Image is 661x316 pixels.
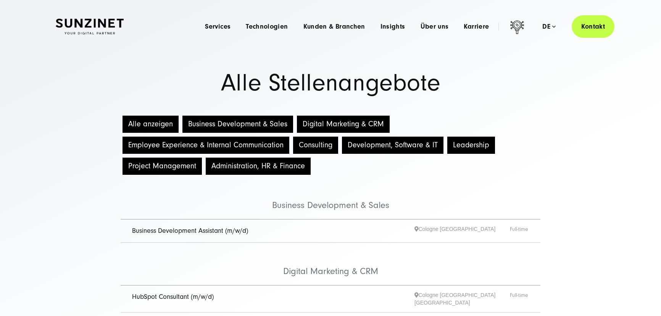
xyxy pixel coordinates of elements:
[246,23,288,31] a: Technologien
[414,291,510,306] span: Cologne [GEOGRAPHIC_DATA] [GEOGRAPHIC_DATA]
[123,158,202,175] button: Project Management
[510,291,529,306] span: Full-time
[206,158,311,175] button: Administration, HR & Finance
[464,23,489,31] a: Karriere
[380,23,405,31] a: Insights
[123,116,179,133] button: Alle anzeigen
[297,116,390,133] button: Digital Marketing & CRM
[542,23,556,31] div: de
[121,243,540,285] li: Digital Marketing & CRM
[293,137,338,154] button: Consulting
[421,23,449,31] a: Über uns
[182,116,293,133] button: Business Development & Sales
[56,19,124,35] img: SUNZINET Full Service Digital Agentur
[56,71,605,95] h1: Alle Stellenangebote
[205,23,231,31] a: Services
[132,293,214,301] a: HubSpot Consultant (m/w/d)
[447,137,495,154] button: Leadership
[303,23,365,31] a: Kunden & Branchen
[414,225,510,237] span: Cologne [GEOGRAPHIC_DATA]
[342,137,443,154] button: Development, Software & IT
[510,225,529,237] span: Full-time
[121,177,540,219] li: Business Development & Sales
[132,227,248,235] a: Business Development Assistant (m/w/d)
[123,137,289,154] button: Employee Experience & Internal Communication
[572,15,614,38] a: Kontakt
